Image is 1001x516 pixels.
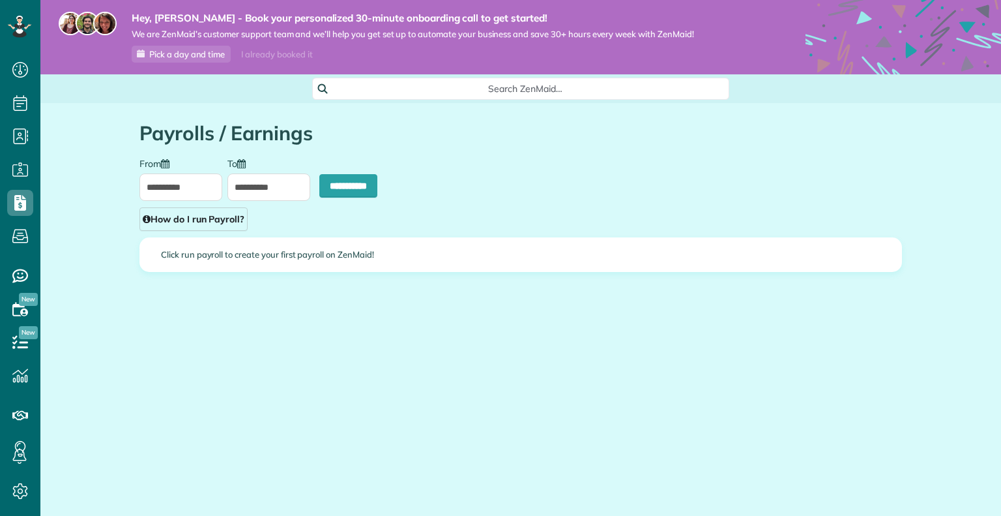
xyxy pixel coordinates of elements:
[139,207,248,231] a: How do I run Payroll?
[19,326,38,339] span: New
[233,46,320,63] div: I already booked it
[227,157,252,168] label: To
[59,12,82,35] img: maria-72a9807cf96188c08ef61303f053569d2e2a8a1cde33d635c8a3ac13582a053d.jpg
[149,49,225,59] span: Pick a day and time
[139,123,902,144] h1: Payrolls / Earnings
[139,157,176,168] label: From
[140,238,901,271] div: Click run payroll to create your first payroll on ZenMaid!
[76,12,99,35] img: jorge-587dff0eeaa6aab1f244e6dc62b8924c3b6ad411094392a53c71c6c4a576187d.jpg
[19,293,38,306] span: New
[132,29,694,40] span: We are ZenMaid’s customer support team and we’ll help you get set up to automate your business an...
[93,12,117,35] img: michelle-19f622bdf1676172e81f8f8fba1fb50e276960ebfe0243fe18214015130c80e4.jpg
[132,46,231,63] a: Pick a day and time
[132,12,694,25] strong: Hey, [PERSON_NAME] - Book your personalized 30-minute onboarding call to get started!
